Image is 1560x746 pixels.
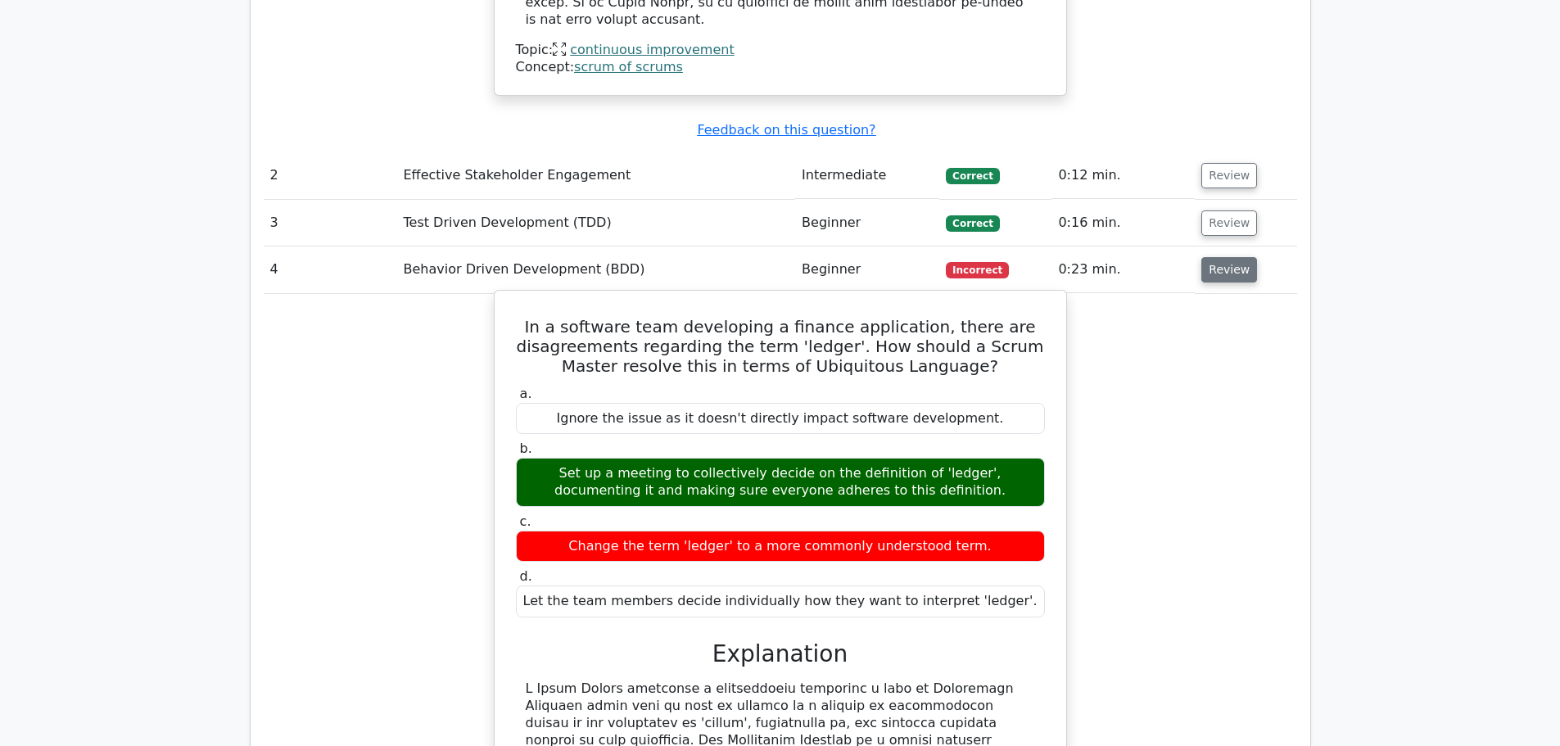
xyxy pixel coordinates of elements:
[1201,257,1257,283] button: Review
[516,59,1045,76] div: Concept:
[946,262,1009,278] span: Incorrect
[1201,210,1257,236] button: Review
[516,458,1045,507] div: Set up a meeting to collectively decide on the definition of 'ledger', documenting it and making ...
[264,200,397,246] td: 3
[514,317,1047,376] h5: In a software team developing a finance application, there are disagreements regarding the term '...
[264,152,397,199] td: 2
[526,640,1035,668] h3: Explanation
[697,122,875,138] a: Feedback on this question?
[946,215,999,232] span: Correct
[795,246,939,293] td: Beginner
[570,42,734,57] a: continuous improvement
[574,59,683,75] a: scrum of scrums
[1051,200,1195,246] td: 0:16 min.
[397,152,796,199] td: Effective Stakeholder Engagement
[516,42,1045,59] div: Topic:
[946,168,999,184] span: Correct
[1051,152,1195,199] td: 0:12 min.
[264,246,397,293] td: 4
[1051,246,1195,293] td: 0:23 min.
[516,403,1045,435] div: Ignore the issue as it doesn't directly impact software development.
[397,246,796,293] td: Behavior Driven Development (BDD)
[520,568,532,584] span: d.
[397,200,796,246] td: Test Driven Development (TDD)
[795,200,939,246] td: Beginner
[520,386,532,401] span: a.
[520,513,531,529] span: c.
[1201,163,1257,188] button: Review
[795,152,939,199] td: Intermediate
[520,441,532,456] span: b.
[516,585,1045,617] div: Let the team members decide individually how they want to interpret 'ledger'.
[516,531,1045,563] div: Change the term 'ledger' to a more commonly understood term.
